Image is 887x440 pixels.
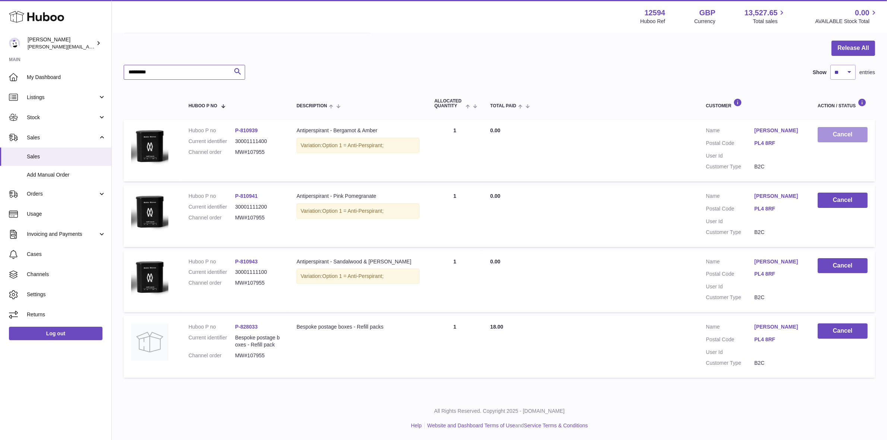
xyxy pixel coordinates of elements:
a: [PERSON_NAME] [754,323,803,330]
dt: Current identifier [189,269,235,276]
dt: Channel order [189,149,235,156]
strong: GBP [699,8,715,18]
div: Antiperspirant - Pink Pomegranate [297,193,419,200]
span: Cases [27,251,106,258]
span: Option 1 = Anti-Perspirant; [322,142,384,148]
span: Settings [27,291,106,298]
label: Show [813,69,827,76]
dt: Customer Type [706,163,754,170]
a: PL4 8RF [754,205,803,212]
span: Listings [27,94,98,101]
button: Cancel [818,258,868,273]
a: PL4 8RF [754,270,803,278]
dt: Current identifier [189,138,235,145]
a: [PERSON_NAME] [754,127,803,134]
span: Huboo P no [189,104,217,108]
div: Variation: [297,203,419,219]
span: ALLOCATED Quantity [434,99,464,108]
span: Returns [27,311,106,318]
span: 0.00 [855,8,869,18]
img: 125941691598643.png [131,193,168,231]
td: 1 [427,185,483,247]
dd: 30001111400 [235,138,282,145]
dt: Huboo P no [189,258,235,265]
span: Invoicing and Payments [27,231,98,238]
button: Release All [831,41,875,56]
div: Variation: [297,269,419,284]
button: Cancel [818,193,868,208]
dt: User Id [706,349,754,356]
dt: Name [706,193,754,202]
p: All Rights Reserved. Copyright 2025 - [DOMAIN_NAME] [118,408,881,415]
dd: Bespoke postage boxes - Refill pack [235,334,282,348]
a: PL4 8RF [754,140,803,147]
td: 1 [427,316,483,378]
dt: Huboo P no [189,323,235,330]
dt: Channel order [189,352,235,359]
dt: User Id [706,152,754,159]
div: Huboo Ref [640,18,665,25]
dt: Name [706,127,754,136]
dd: MW#107955 [235,279,282,287]
a: P-810943 [235,259,258,265]
span: 0.00 [490,127,500,133]
td: 1 [427,251,483,313]
div: Action / Status [818,98,868,108]
img: no-photo.jpg [131,323,168,361]
span: Channels [27,271,106,278]
button: Cancel [818,323,868,339]
dt: Customer Type [706,229,754,236]
span: entries [859,69,875,76]
div: Currency [694,18,716,25]
dt: Postal Code [706,205,754,214]
dt: Customer Type [706,360,754,367]
dt: Postal Code [706,336,754,345]
div: Variation: [297,138,419,153]
span: Total paid [490,104,516,108]
dd: 30001111200 [235,203,282,210]
a: PL4 8RF [754,336,803,343]
dt: Current identifier [189,334,235,348]
a: 13,527.65 Total sales [744,8,786,25]
dd: B2C [754,163,803,170]
span: 0.00 [490,259,500,265]
a: [PERSON_NAME] [754,258,803,265]
span: AVAILABLE Stock Total [815,18,878,25]
li: and [425,422,588,429]
img: 125941691598510.png [131,258,168,296]
dt: Customer Type [706,294,754,301]
img: 125941691598806.png [131,127,168,165]
dd: MW#107955 [235,352,282,359]
dd: MW#107955 [235,149,282,156]
dt: Huboo P no [189,193,235,200]
a: P-810939 [235,127,258,133]
div: Antiperspirant - Bergamot & Amber [297,127,419,134]
strong: 12594 [644,8,665,18]
img: owen@wearemakewaves.com [9,38,20,49]
a: 0.00 AVAILABLE Stock Total [815,8,878,25]
span: Option 1 = Anti-Perspirant; [322,273,384,279]
a: Website and Dashboard Terms of Use [427,422,515,428]
dt: User Id [706,283,754,290]
dd: 30001111100 [235,269,282,276]
dt: Channel order [189,214,235,221]
a: Service Terms & Conditions [524,422,588,428]
a: Log out [9,327,102,340]
dt: Name [706,323,754,332]
dd: B2C [754,294,803,301]
a: [PERSON_NAME] [754,193,803,200]
span: 18.00 [490,324,503,330]
dt: Name [706,258,754,267]
span: Sales [27,153,106,160]
span: Description [297,104,327,108]
span: 13,527.65 [744,8,777,18]
dt: Postal Code [706,270,754,279]
button: Cancel [818,127,868,142]
span: Orders [27,190,98,197]
dt: Huboo P no [189,127,235,134]
span: Sales [27,134,98,141]
span: 0.00 [490,193,500,199]
div: [PERSON_NAME] [28,36,95,50]
div: Antiperspirant - Sandalwood & [PERSON_NAME] [297,258,419,265]
dd: B2C [754,360,803,367]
